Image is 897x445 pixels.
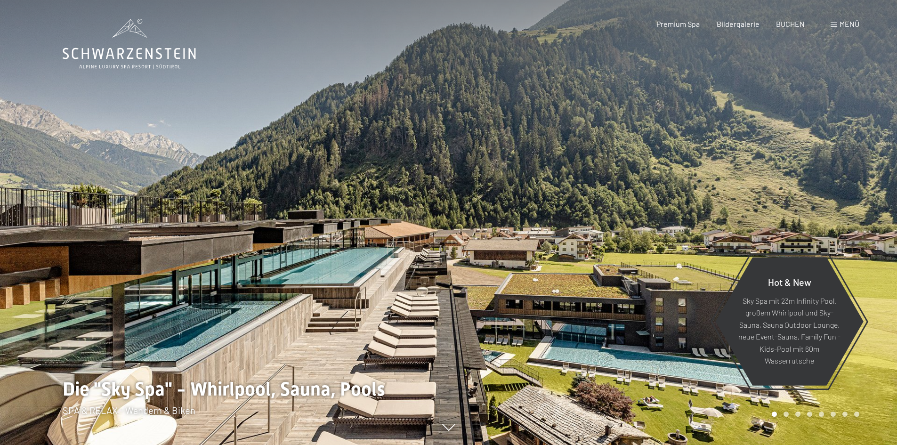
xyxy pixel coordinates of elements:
div: Carousel Page 5 [819,412,824,417]
div: Carousel Pagination [768,412,859,417]
a: Bildergalerie [717,19,760,28]
div: Carousel Page 4 [807,412,812,417]
div: Carousel Page 8 [854,412,859,417]
p: Sky Spa mit 23m Infinity Pool, großem Whirlpool und Sky-Sauna, Sauna Outdoor Lounge, neue Event-S... [738,294,840,367]
div: Carousel Page 2 [784,412,789,417]
div: Carousel Page 3 [795,412,800,417]
span: Hot & New [768,276,811,287]
div: Carousel Page 1 (Current Slide) [772,412,777,417]
div: Carousel Page 6 [831,412,836,417]
a: BUCHEN [776,19,805,28]
a: Premium Spa [656,19,700,28]
span: Menü [840,19,859,28]
div: Carousel Page 7 [842,412,848,417]
a: Hot & New Sky Spa mit 23m Infinity Pool, großem Whirlpool und Sky-Sauna, Sauna Outdoor Lounge, ne... [715,257,864,386]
